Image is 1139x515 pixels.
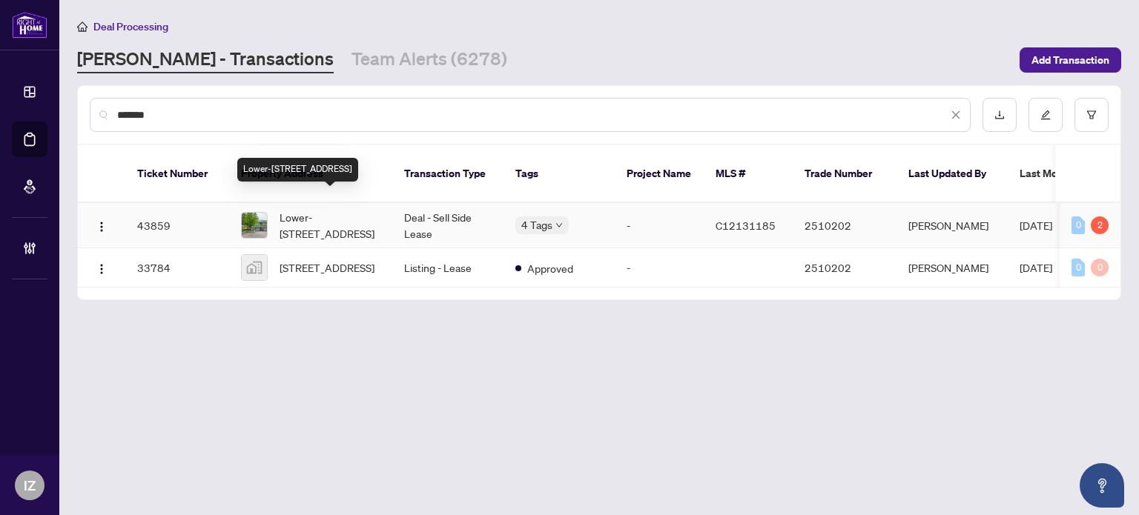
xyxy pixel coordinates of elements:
[237,158,358,182] div: Lower-[STREET_ADDRESS]
[1020,47,1121,73] button: Add Transaction
[96,221,108,233] img: Logo
[615,203,704,248] td: -
[351,47,507,73] a: Team Alerts (6278)
[229,145,392,203] th: Property Address
[280,259,374,276] span: [STREET_ADDRESS]
[392,248,504,288] td: Listing - Lease
[93,20,168,33] span: Deal Processing
[951,110,961,120] span: close
[527,260,573,276] span: Approved
[1080,463,1124,508] button: Open asap
[1091,216,1109,234] div: 2
[125,145,229,203] th: Ticket Number
[1074,98,1109,132] button: filter
[555,222,563,229] span: down
[12,11,47,39] img: logo
[994,110,1005,120] span: download
[793,145,897,203] th: Trade Number
[1086,110,1097,120] span: filter
[242,213,267,238] img: thumbnail-img
[615,248,704,288] td: -
[77,21,88,32] span: home
[1020,219,1052,232] span: [DATE]
[1040,110,1051,120] span: edit
[716,219,776,232] span: C12131185
[1091,259,1109,276] div: 0
[983,98,1017,132] button: download
[1072,259,1085,276] div: 0
[392,203,504,248] td: Deal - Sell Side Lease
[897,145,1008,203] th: Last Updated By
[90,256,113,279] button: Logo
[1020,261,1052,274] span: [DATE]
[521,216,552,233] span: 4 Tags
[77,47,334,73] a: [PERSON_NAME] - Transactions
[1072,216,1085,234] div: 0
[1029,98,1063,132] button: edit
[1031,48,1109,72] span: Add Transaction
[615,145,704,203] th: Project Name
[242,255,267,280] img: thumbnail-img
[392,145,504,203] th: Transaction Type
[793,248,897,288] td: 2510202
[280,209,380,242] span: Lower-[STREET_ADDRESS]
[90,213,113,237] button: Logo
[897,248,1008,288] td: [PERSON_NAME]
[793,203,897,248] td: 2510202
[1020,165,1110,182] span: Last Modified Date
[704,145,793,203] th: MLS #
[504,145,615,203] th: Tags
[125,203,229,248] td: 43859
[96,263,108,275] img: Logo
[125,248,229,288] td: 33784
[24,475,36,496] span: IZ
[897,203,1008,248] td: [PERSON_NAME]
